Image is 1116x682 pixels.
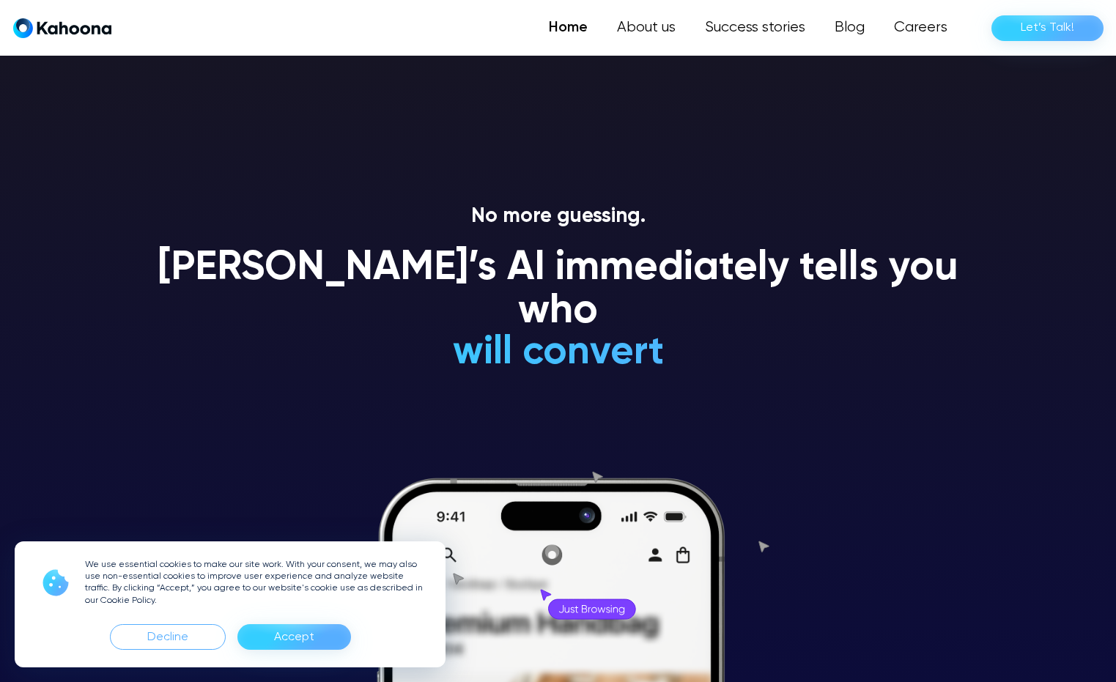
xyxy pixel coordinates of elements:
[820,13,879,42] a: Blog
[602,13,690,42] a: About us
[559,605,625,615] g: Just Browsing
[110,624,226,650] div: Decline
[237,624,351,650] div: Accept
[534,13,602,42] a: Home
[1021,16,1074,40] div: Let’s Talk!
[690,13,820,42] a: Success stories
[342,331,774,374] h1: will convert
[879,13,962,42] a: Careers
[274,626,314,649] div: Accept
[147,626,188,649] div: Decline
[13,18,111,39] a: home
[85,559,428,607] p: We use essential cookies to make our site work. With your consent, we may also use non-essential ...
[141,204,976,229] p: No more guessing.
[991,15,1104,41] a: Let’s Talk!
[141,247,976,334] h1: [PERSON_NAME]’s AI immediately tells you who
